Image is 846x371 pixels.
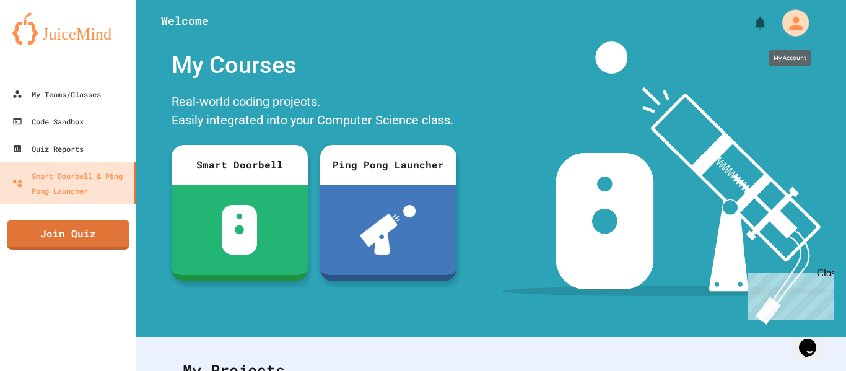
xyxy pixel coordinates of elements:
div: Chat with us now!Close [5,5,85,79]
div: Quiz Reports [12,141,84,156]
div: Ping Pong Launcher [320,145,456,185]
img: ppl-with-ball.png [360,205,416,255]
div: My Account [769,50,811,66]
div: Smart Doorbell & Ping Pong Launcher [12,168,129,198]
div: Code Sandbox [12,114,84,129]
iframe: chat widget [743,268,834,320]
img: banner-image-my-projects.png [502,41,834,325]
div: My Teams/Classes [12,87,101,102]
iframe: chat widget [794,321,834,359]
img: logo-orange.svg [12,12,124,45]
div: Smart Doorbell [172,145,308,185]
div: My Notifications [730,12,771,33]
div: My Courses [165,41,463,89]
div: Real-world coding projects. Easily integrated into your Computer Science class. [165,89,463,136]
img: sdb-white.svg [222,205,257,255]
div: My Account [767,6,813,40]
a: Join Quiz [7,220,129,250]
